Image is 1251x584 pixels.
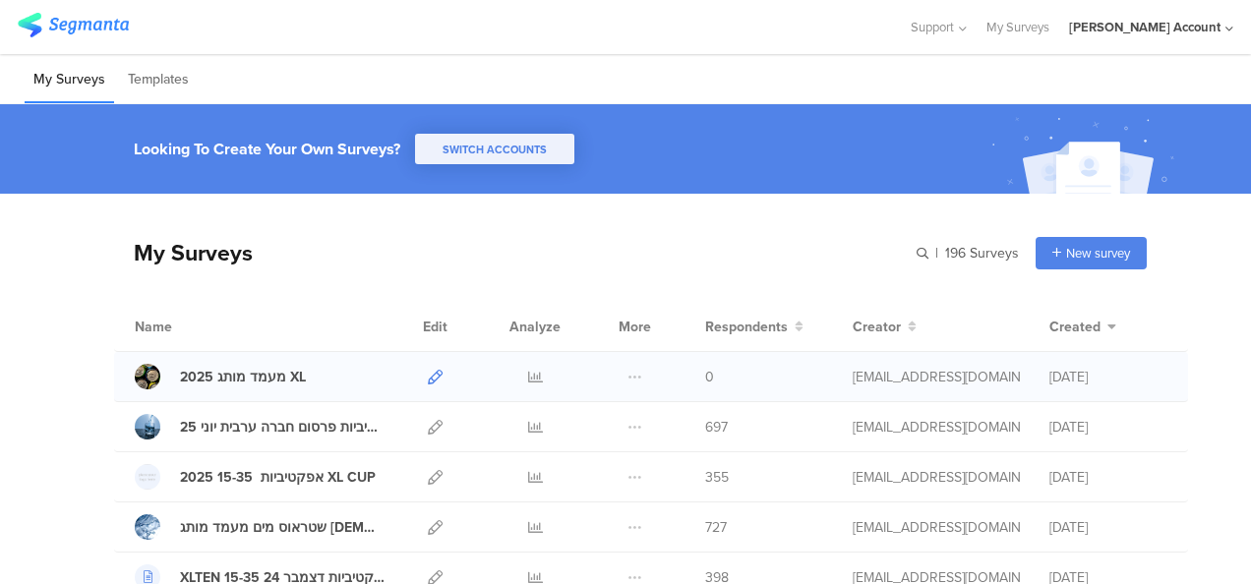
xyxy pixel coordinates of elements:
[180,517,385,538] div: שטראוס מים מעמד מותג ערבים ינואר 2025
[853,517,1020,538] div: odelya@ifocus-r.com
[705,417,728,438] span: 697
[853,317,917,337] button: Creator
[119,57,198,103] li: Templates
[135,464,376,490] a: 2025 אפקטיביות 15-35 XL CUP
[705,317,788,337] span: Respondents
[984,110,1187,200] img: create_account_image.svg
[1049,317,1101,337] span: Created
[135,317,253,337] div: Name
[180,417,385,438] div: שטראוס מים אפקטיביות פרסום חברה ערבית יוני 25
[1069,18,1221,36] div: [PERSON_NAME] Account
[180,367,306,387] div: 2025 מעמד מותג XL
[945,243,1019,263] span: 196 Surveys
[135,414,385,439] a: שטראוס מים אפקטיביות פרסום חברה ערבית יוני 25
[614,302,656,351] div: More
[443,142,547,157] span: SWITCH ACCOUNTS
[1049,367,1167,387] div: [DATE]
[705,367,714,387] span: 0
[134,138,400,160] div: Looking To Create Your Own Surveys?
[1049,467,1167,488] div: [DATE]
[1066,244,1130,263] span: New survey
[1049,517,1167,538] div: [DATE]
[705,517,727,538] span: 727
[114,236,253,269] div: My Surveys
[853,417,1020,438] div: odelya@ifocus-r.com
[705,317,804,337] button: Respondents
[180,467,376,488] div: 2025 אפקטיביות 15-35 XL CUP
[932,243,941,263] span: |
[1049,317,1116,337] button: Created
[25,57,114,103] li: My Surveys
[853,317,901,337] span: Creator
[853,367,1020,387] div: odelya@ifocus-r.com
[705,467,729,488] span: 355
[414,302,456,351] div: Edit
[18,13,129,37] img: segmanta logo
[135,364,306,389] a: 2025 מעמד מותג XL
[135,514,385,540] a: שטראוס מים מעמד מותג [DEMOGRAPHIC_DATA] ינואר 2025
[415,134,574,164] button: SWITCH ACCOUNTS
[506,302,565,351] div: Analyze
[853,467,1020,488] div: odelya@ifocus-r.com
[911,18,954,36] span: Support
[1049,417,1167,438] div: [DATE]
